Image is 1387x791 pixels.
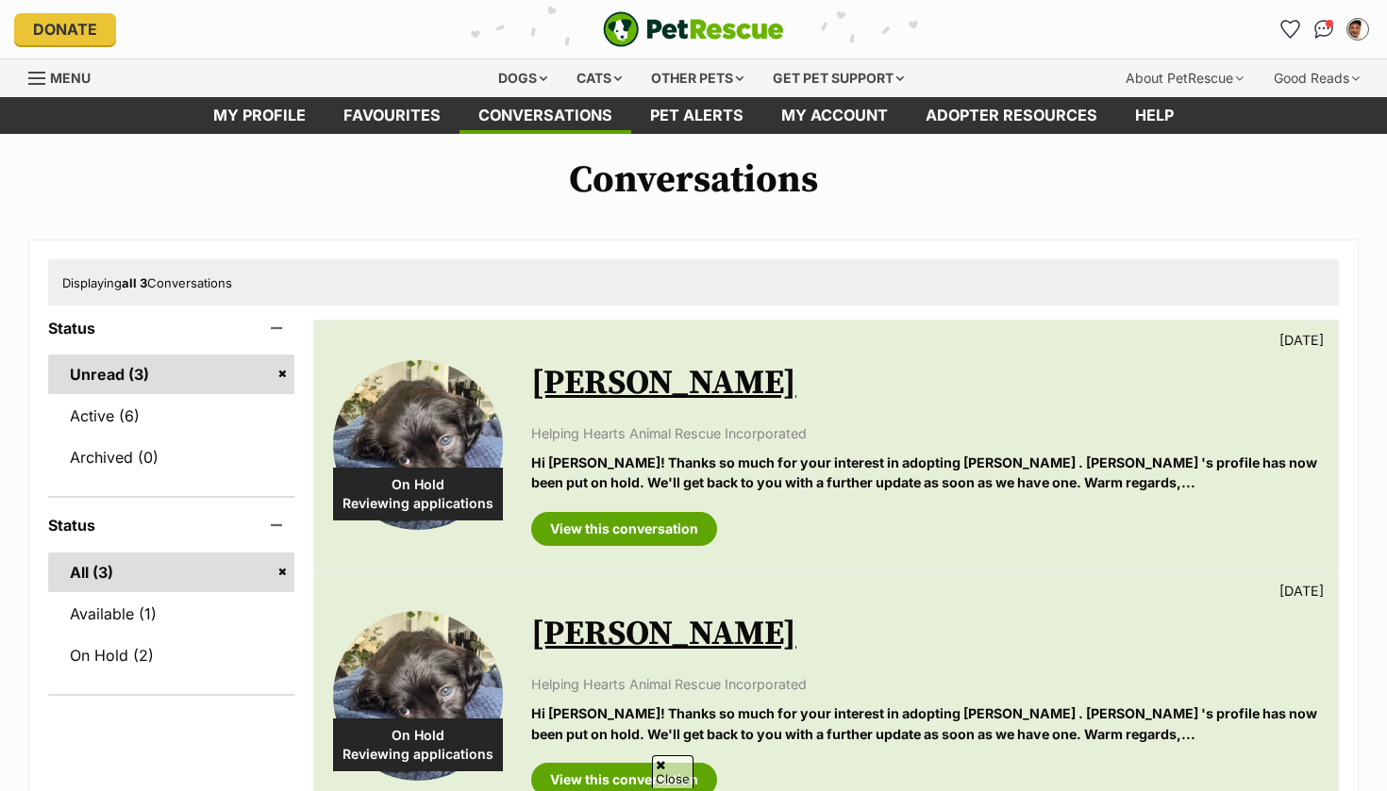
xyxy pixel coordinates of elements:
[1116,97,1193,134] a: Help
[531,613,796,655] a: [PERSON_NAME]
[14,13,116,45] a: Donate
[48,517,294,534] header: Status
[631,97,762,134] a: Pet alerts
[760,59,917,97] div: Get pet support
[652,755,693,788] span: Close
[1309,14,1339,44] a: Conversations
[531,674,1319,694] p: Helping Hearts Animal Rescue Incorporated
[48,320,294,337] header: Status
[50,70,91,86] span: Menu
[531,423,1319,443] p: Helping Hearts Animal Rescue Incorporated
[48,594,294,634] a: Available (1)
[531,703,1319,744] p: Hi [PERSON_NAME]! Thanks so much for your interest in adopting [PERSON_NAME] . [PERSON_NAME] 's p...
[333,611,503,781] img: Zula
[48,437,294,477] a: Archived (0)
[603,11,784,47] img: logo-e224e6f780fb5917bec1dbf3a21bbac754714ae5b6737aabdf751b685950b380.svg
[638,59,757,97] div: Other pets
[1275,14,1373,44] ul: Account quick links
[194,97,325,134] a: My profile
[333,360,503,530] img: Zula
[62,275,232,290] span: Displaying Conversations
[48,396,294,436] a: Active (6)
[1112,59,1257,97] div: About PetRescue
[1279,330,1324,350] p: [DATE]
[28,59,104,93] a: Menu
[333,494,503,513] span: Reviewing applications
[1261,59,1373,97] div: Good Reads
[1314,20,1334,39] img: chat-41dd97257d64d25036548639549fe6c8038ab92f7586957e7f3b1b290dea8141.svg
[531,512,717,546] a: View this conversation
[333,745,503,764] span: Reviewing applications
[603,11,784,47] a: PetRescue
[325,97,460,134] a: Favourites
[1343,14,1373,44] button: My account
[1275,14,1305,44] a: Favourites
[48,552,294,592] a: All (3)
[460,97,631,134] a: conversations
[333,468,503,520] div: On Hold
[907,97,1116,134] a: Adopter resources
[563,59,635,97] div: Cats
[122,275,147,290] strong: all 3
[48,635,294,675] a: On Hold (2)
[48,354,294,394] a: Unread (3)
[531,453,1319,493] p: Hi [PERSON_NAME]! Thanks so much for your interest in adopting [PERSON_NAME] . [PERSON_NAME] 's p...
[333,718,503,771] div: On Hold
[762,97,907,134] a: My account
[485,59,560,97] div: Dogs
[531,362,796,404] a: [PERSON_NAME]
[1348,20,1367,39] img: pierre pulizzi profile pic
[1279,581,1324,601] p: [DATE]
